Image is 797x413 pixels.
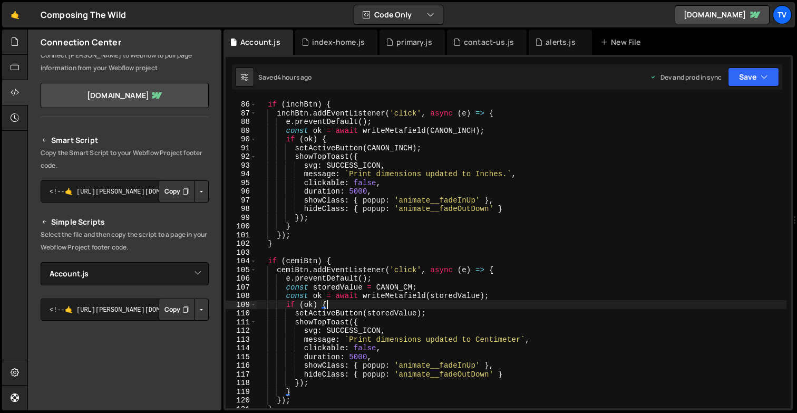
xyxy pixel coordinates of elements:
p: Connect [PERSON_NAME] to Webflow to pull page information from your Webflow project [41,49,209,74]
h2: Connection Center [41,36,121,48]
div: 113 [226,335,257,344]
div: 88 [226,118,257,127]
div: 97 [226,196,257,205]
div: 117 [226,370,257,379]
div: 101 [226,231,257,240]
textarea: <!--🤙 [URL][PERSON_NAME][DOMAIN_NAME]> <script>document.addEventListener("DOMContentLoaded", func... [41,299,209,321]
div: 120 [226,396,257,405]
div: 4 hours ago [277,73,312,82]
div: 87 [226,109,257,118]
div: 119 [226,388,257,397]
button: Code Only [354,5,443,24]
div: 95 [226,179,257,188]
div: 118 [226,379,257,388]
div: 102 [226,239,257,248]
div: 96 [226,187,257,196]
h2: Smart Script [41,134,209,147]
div: 103 [226,248,257,257]
div: 106 [226,274,257,283]
div: 109 [226,301,257,310]
a: [DOMAIN_NAME] [41,83,209,108]
div: 105 [226,266,257,275]
div: 111 [226,318,257,327]
div: 100 [226,222,257,231]
div: Composing The Wild [41,8,126,21]
div: Account.js [240,37,280,47]
div: 90 [226,135,257,144]
div: 86 [226,100,257,109]
div: 92 [226,152,257,161]
div: Saved [258,73,312,82]
div: 115 [226,353,257,362]
div: 98 [226,205,257,214]
div: 108 [226,292,257,301]
div: primary.js [396,37,432,47]
button: Copy [159,180,195,203]
div: New File [600,37,645,47]
div: 104 [226,257,257,266]
div: contact-us.js [464,37,514,47]
div: 94 [226,170,257,179]
div: 89 [226,127,257,136]
div: alerts.js [546,37,575,47]
div: 116 [226,361,257,370]
p: Copy the Smart Script to your Webflow Project footer code. [41,147,209,172]
a: TV [773,5,792,24]
textarea: <!--🤙 [URL][PERSON_NAME][DOMAIN_NAME]> <script>document.addEventListener("DOMContentLoaded", func... [41,180,209,203]
a: [DOMAIN_NAME] [675,5,770,24]
div: Button group with nested dropdown [159,299,209,321]
button: Save [728,68,779,87]
div: 110 [226,309,257,318]
div: 112 [226,326,257,335]
button: Copy [159,299,195,321]
div: 93 [226,161,257,170]
div: index-home.js [312,37,365,47]
a: 🤙 [2,2,28,27]
div: 107 [226,283,257,292]
div: 99 [226,214,257,223]
div: Dev and prod in sync [650,73,722,82]
div: 114 [226,344,257,353]
p: Select the file and then copy the script to a page in your Webflow Project footer code. [41,228,209,254]
div: Button group with nested dropdown [159,180,209,203]
div: 91 [226,144,257,153]
h2: Simple Scripts [41,216,209,228]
